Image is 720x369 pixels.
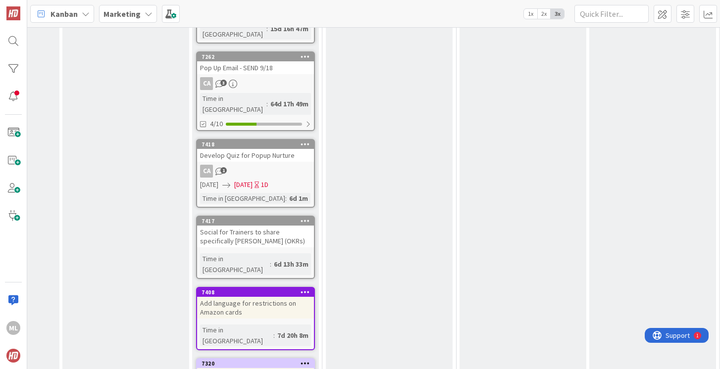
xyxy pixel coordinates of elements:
[197,217,314,247] div: 7417Social for Trainers to share specifically [PERSON_NAME] (OKRs)
[200,18,266,40] div: Time in [GEOGRAPHIC_DATA]
[6,6,20,20] img: Visit kanbanzone.com
[197,297,314,319] div: Add language for restrictions on Amazon cards
[220,80,227,86] span: 3
[202,53,314,60] div: 7262
[268,98,311,109] div: 64d 17h 49m
[200,193,285,204] div: Time in [GEOGRAPHIC_DATA]
[220,167,227,174] span: 1
[197,61,314,74] div: Pop Up Email - SEND 9/18
[266,98,268,109] span: :
[270,259,271,270] span: :
[197,149,314,162] div: Develop Quiz for Popup Nurture
[524,9,537,19] span: 1x
[200,324,273,346] div: Time in [GEOGRAPHIC_DATA]
[266,23,268,34] span: :
[21,1,45,13] span: Support
[196,287,315,350] a: 7408Add language for restrictions on Amazon cardsTime in [GEOGRAPHIC_DATA]:7d 20h 8m
[197,140,314,149] div: 7418
[200,165,213,178] div: CA
[285,193,287,204] span: :
[551,9,564,19] span: 3x
[197,77,314,90] div: CA
[202,218,314,225] div: 7417
[103,9,141,19] b: Marketing
[275,330,311,341] div: 7d 20h 8m
[287,193,310,204] div: 6d 1m
[197,217,314,226] div: 7417
[197,288,314,297] div: 7408
[202,289,314,296] div: 7408
[268,23,311,34] div: 15d 16h 47m
[196,216,315,279] a: 7417Social for Trainers to share specifically [PERSON_NAME] (OKRs)Time in [GEOGRAPHIC_DATA]:6d 13...
[200,180,218,190] span: [DATE]
[200,93,266,115] div: Time in [GEOGRAPHIC_DATA]
[273,330,275,341] span: :
[197,52,314,74] div: 7262Pop Up Email - SEND 9/18
[261,180,268,190] div: 1D
[196,51,315,131] a: 7262Pop Up Email - SEND 9/18CATime in [GEOGRAPHIC_DATA]:64d 17h 49m4/10
[196,139,315,208] a: 7418Develop Quiz for Popup NurtureCA[DATE][DATE]1DTime in [GEOGRAPHIC_DATA]:6d 1m
[200,253,270,275] div: Time in [GEOGRAPHIC_DATA]
[210,119,223,129] span: 4/10
[51,4,54,12] div: 1
[234,180,253,190] span: [DATE]
[6,349,20,363] img: avatar
[202,141,314,148] div: 7418
[197,140,314,162] div: 7418Develop Quiz for Popup Nurture
[51,8,78,20] span: Kanban
[197,52,314,61] div: 7262
[197,359,314,368] div: 7320
[271,259,311,270] div: 6d 13h 33m
[202,360,314,367] div: 7320
[574,5,649,23] input: Quick Filter...
[537,9,551,19] span: 2x
[197,165,314,178] div: CA
[200,77,213,90] div: CA
[197,288,314,319] div: 7408Add language for restrictions on Amazon cards
[197,226,314,247] div: Social for Trainers to share specifically [PERSON_NAME] (OKRs)
[6,321,20,335] div: ML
